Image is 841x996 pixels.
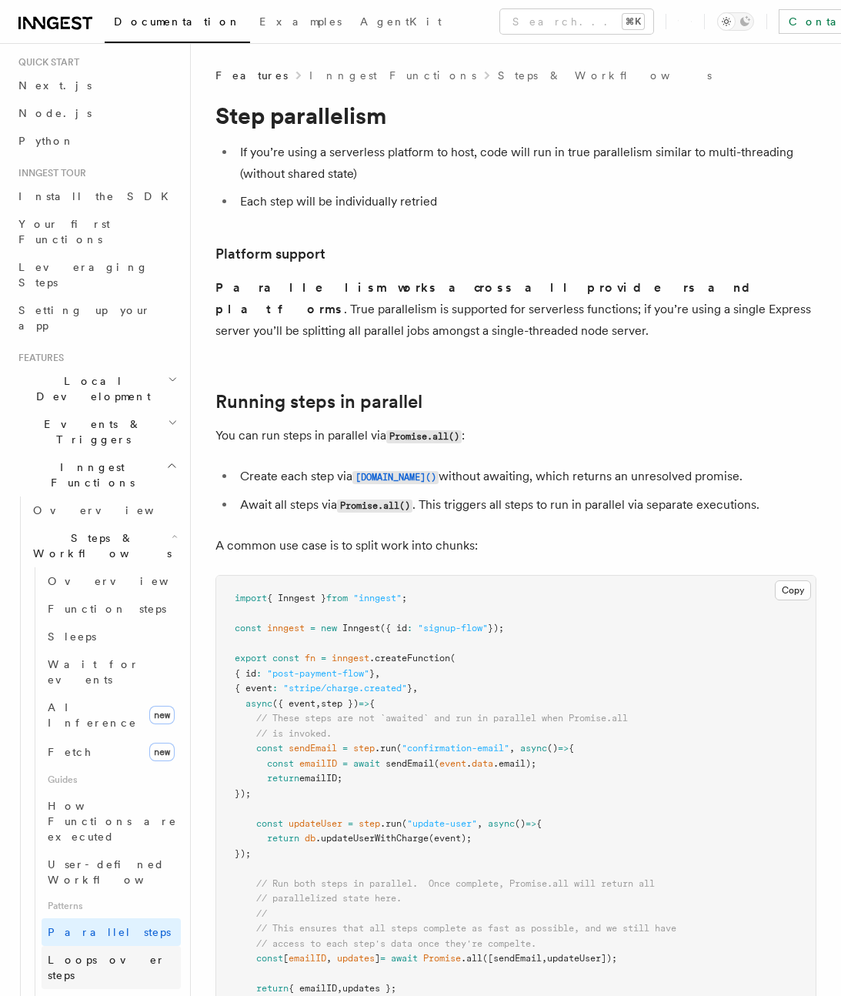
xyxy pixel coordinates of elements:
span: Inngest [342,623,380,633]
span: updates [337,953,375,964]
span: Sleeps [48,630,96,643]
span: updateUser]); [547,953,617,964]
span: updateUser [289,818,342,829]
span: updates }; [342,983,396,994]
kbd: ⌘K [622,14,644,29]
span: new [149,706,175,724]
span: Function steps [48,603,166,615]
span: // This ensures that all steps complete as fast as possible, and we still have [256,923,676,934]
span: "signup-flow" [418,623,488,633]
span: => [558,743,569,754]
span: . [466,758,472,769]
span: db [305,833,315,844]
span: : [272,683,278,694]
span: Leveraging Steps [18,261,149,289]
a: User-defined Workflows [42,851,181,894]
span: How Functions are executed [48,800,177,843]
span: Loops over steps [48,954,165,981]
span: new [149,743,175,761]
button: Toggle dark mode [717,12,754,31]
span: : [256,668,262,679]
span: emailID [289,953,326,964]
button: Events & Triggers [12,410,181,453]
span: ( [396,743,402,754]
p: You can run steps in parallel via : [215,425,816,447]
span: export [235,653,267,663]
a: Documentation [105,5,250,43]
span: = [310,623,315,633]
a: Python [12,127,181,155]
span: .email); [493,758,536,769]
span: "post-payment-flow" [267,668,369,679]
span: sendEmail [289,743,337,754]
span: event [439,758,466,769]
span: AI Inference [48,701,137,729]
span: Patterns [42,894,181,918]
span: await [391,953,418,964]
span: ; [402,593,407,603]
span: { [569,743,574,754]
a: Sleeps [42,623,181,650]
a: [DOMAIN_NAME]() [352,469,439,483]
span: Events & Triggers [12,416,168,447]
span: // parallelized state here. [256,893,402,904]
span: = [342,743,348,754]
span: from [326,593,348,603]
span: data [472,758,493,769]
span: , [326,953,332,964]
span: const [272,653,299,663]
span: Setting up your app [18,304,151,332]
span: const [256,818,283,829]
span: Quick start [12,56,79,69]
strong: Parallelism works across all providers and platforms [215,280,763,316]
span: { event [235,683,272,694]
span: async [488,818,515,829]
span: .createFunction [369,653,450,663]
span: // is invoked. [256,728,332,739]
code: Promise.all() [337,500,412,513]
span: }); [235,788,251,799]
code: [DOMAIN_NAME]() [352,471,439,484]
p: . True parallelism is supported for serverless functions; if you’re using a single Express server... [215,277,816,342]
span: () [547,743,558,754]
button: Local Development [12,367,181,410]
span: [ [283,953,289,964]
span: , [315,698,321,709]
h1: Step parallelism [215,102,816,129]
span: fn [305,653,315,663]
span: step [353,743,375,754]
button: Inngest Functions [12,453,181,496]
a: Overview [42,567,181,595]
li: Await all steps via . This triggers all steps to run in parallel via separate executions. [235,494,816,516]
span: Inngest tour [12,167,86,179]
span: "update-user" [407,818,477,829]
span: import [235,593,267,603]
li: Create each step via without awaiting, which returns an unresolved promise. [235,466,816,488]
span: => [359,698,369,709]
span: const [256,953,283,964]
span: Features [215,68,288,83]
a: Your first Functions [12,210,181,253]
span: (event); [429,833,472,844]
span: .run [380,818,402,829]
span: Promise [423,953,461,964]
span: // These steps are not `awaited` and run in parallel when Promise.all [256,713,628,724]
span: // Run both steps in parallel. Once complete, Promise.all will return all [256,878,655,889]
span: = [321,653,326,663]
span: } [369,668,375,679]
span: Your first Functions [18,218,110,246]
span: AgentKit [360,15,442,28]
span: Parallel steps [48,926,171,938]
a: Parallel steps [42,918,181,946]
span: Inngest Functions [12,460,166,490]
button: Steps & Workflows [27,524,181,567]
a: Overview [27,496,181,524]
span: ({ id [380,623,407,633]
span: emailID [299,758,337,769]
span: , [375,668,380,679]
span: ({ event [272,698,315,709]
a: AgentKit [351,5,451,42]
span: // [256,908,267,919]
span: ] [375,953,380,964]
span: const [256,743,283,754]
